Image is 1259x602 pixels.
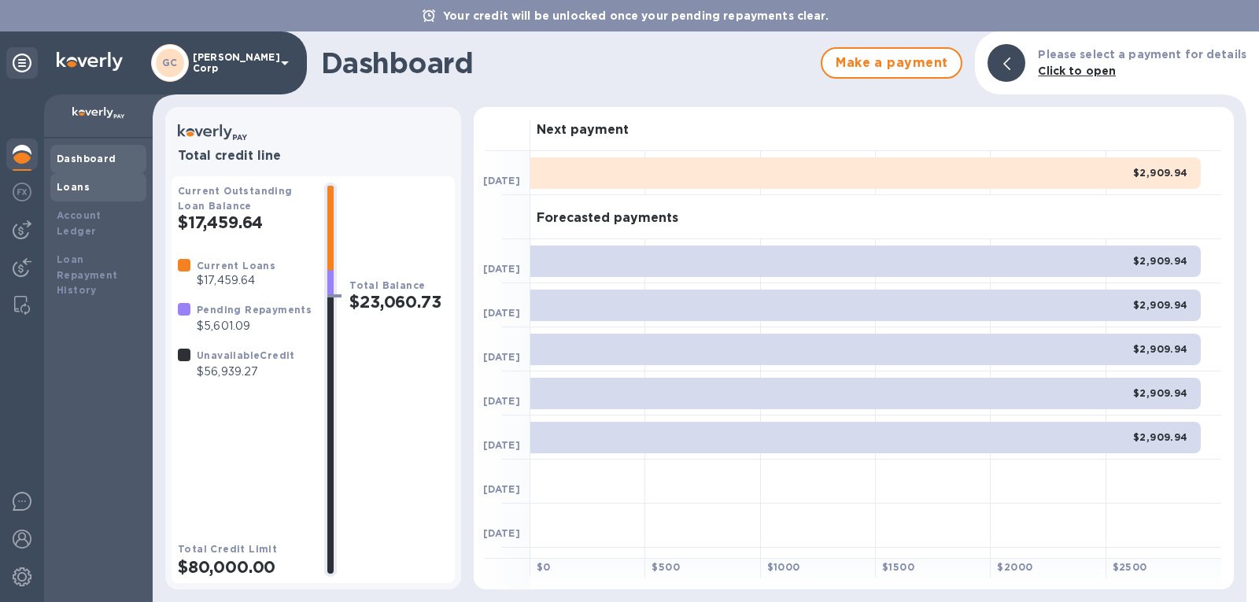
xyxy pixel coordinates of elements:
p: $17,459.64 [197,272,275,289]
b: $ 2500 [1113,561,1147,573]
b: Current Loans [197,260,275,271]
img: Foreign exchange [13,183,31,201]
b: $2,909.94 [1133,255,1188,267]
b: $ 2000 [997,561,1032,573]
b: Total Credit Limit [178,543,277,555]
div: Unpin categories [6,47,38,79]
b: Account Ledger [57,209,102,237]
p: $56,939.27 [197,364,295,380]
h2: $23,060.73 [349,292,449,312]
h3: Total credit line [178,149,449,164]
h3: Forecasted payments [537,211,678,226]
b: Total Balance [349,279,425,291]
span: Make a payment [835,54,948,72]
b: $2,909.94 [1133,387,1188,399]
p: $5,601.09 [197,318,312,334]
p: [PERSON_NAME] Corp [193,52,271,74]
b: Please select a payment for details [1038,48,1246,61]
b: [DATE] [483,527,520,539]
b: [DATE] [483,483,520,495]
b: Click to open [1038,65,1116,77]
b: [DATE] [483,395,520,407]
b: Loans [57,181,90,193]
b: $ 0 [537,561,551,573]
b: [DATE] [483,351,520,363]
b: $ 1000 [767,561,800,573]
b: $ 500 [652,561,680,573]
h1: Dashboard [321,46,813,79]
img: Logo [57,52,123,71]
b: Loan Repayment History [57,253,118,297]
b: [DATE] [483,175,520,187]
b: Dashboard [57,153,116,164]
b: $ 1500 [882,561,914,573]
b: $2,909.94 [1133,431,1188,443]
b: Your credit will be unlocked once your pending repayments clear. [443,9,829,22]
b: GC [162,57,178,68]
b: Unavailable Credit [197,349,295,361]
b: $2,909.94 [1133,343,1188,355]
button: Make a payment [821,47,962,79]
b: Pending Repayments [197,304,312,316]
b: [DATE] [483,439,520,451]
b: [DATE] [483,263,520,275]
b: $2,909.94 [1133,167,1188,179]
b: Current Outstanding Loan Balance [178,185,293,212]
b: [DATE] [483,307,520,319]
h3: Next payment [537,123,629,138]
h2: $17,459.64 [178,212,312,232]
b: $2,909.94 [1133,299,1188,311]
h2: $80,000.00 [178,557,312,577]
